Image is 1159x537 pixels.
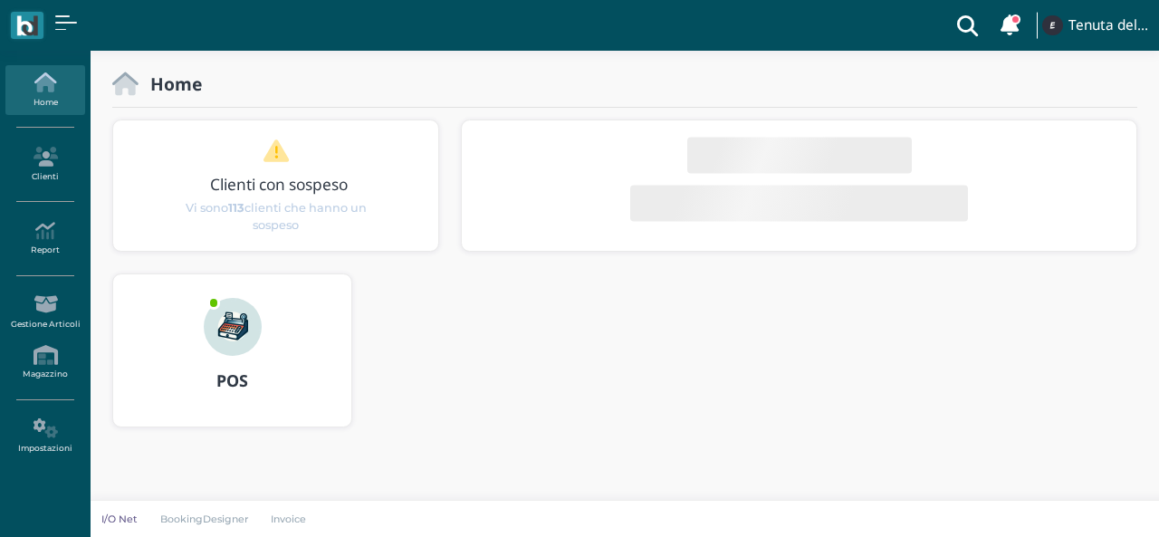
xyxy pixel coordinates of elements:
a: ... Tenuta del Barco [1039,4,1148,47]
b: POS [216,369,248,391]
a: Home [5,65,84,115]
a: Clienti [5,139,84,189]
a: Impostazioni [5,411,84,461]
a: ... POS [112,273,352,449]
img: logo [16,15,37,36]
a: Clienti con sospeso Vi sono113clienti che hanno un sospeso [148,139,404,234]
iframe: Help widget launcher [1030,481,1144,522]
a: Gestione Articoli [5,287,84,337]
a: Report [5,214,84,264]
b: 113 [228,200,244,214]
h3: Clienti con sospeso [151,176,407,193]
img: ... [1042,15,1062,35]
h2: Home [139,74,202,93]
div: 1 / 1 [113,120,439,251]
span: Vi sono clienti che hanno un sospeso [180,198,372,233]
img: ... [204,298,262,356]
a: Magazzino [5,338,84,388]
h4: Tenuta del Barco [1068,18,1148,34]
